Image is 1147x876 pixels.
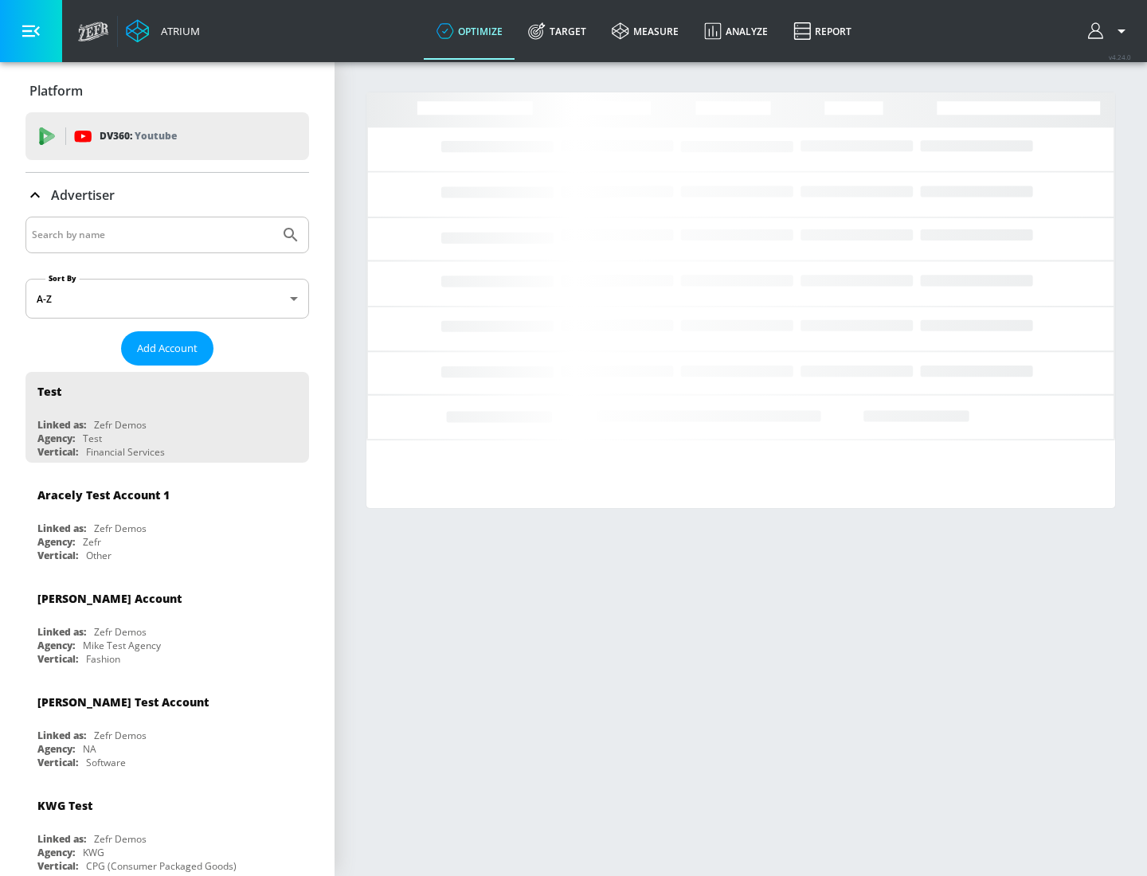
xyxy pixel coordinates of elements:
[83,742,96,756] div: NA
[86,756,126,769] div: Software
[25,372,309,463] div: TestLinked as:Zefr DemosAgency:TestVertical:Financial Services
[83,846,104,859] div: KWG
[25,475,309,566] div: Aracely Test Account 1Linked as:Zefr DemosAgency:ZefrVertical:Other
[424,2,515,60] a: optimize
[83,535,101,549] div: Zefr
[86,859,237,873] div: CPG (Consumer Packaged Goods)
[94,729,147,742] div: Zefr Demos
[29,82,83,100] p: Platform
[94,522,147,535] div: Zefr Demos
[155,24,200,38] div: Atrium
[25,112,309,160] div: DV360: Youtube
[37,742,75,756] div: Agency:
[515,2,599,60] a: Target
[94,625,147,639] div: Zefr Demos
[37,549,78,562] div: Vertical:
[135,127,177,144] p: Youtube
[25,682,309,773] div: [PERSON_NAME] Test AccountLinked as:Zefr DemosAgency:NAVertical:Software
[25,68,309,113] div: Platform
[86,549,112,562] div: Other
[32,225,273,245] input: Search by name
[37,432,75,445] div: Agency:
[37,756,78,769] div: Vertical:
[37,535,75,549] div: Agency:
[126,19,200,43] a: Atrium
[37,639,75,652] div: Agency:
[25,173,309,217] div: Advertiser
[37,625,86,639] div: Linked as:
[37,522,86,535] div: Linked as:
[37,591,182,606] div: [PERSON_NAME] Account
[51,186,115,204] p: Advertiser
[37,487,170,503] div: Aracely Test Account 1
[599,2,691,60] a: measure
[83,639,161,652] div: Mike Test Agency
[37,694,209,710] div: [PERSON_NAME] Test Account
[37,798,92,813] div: KWG Test
[94,832,147,846] div: Zefr Demos
[37,445,78,459] div: Vertical:
[691,2,781,60] a: Analyze
[86,652,120,666] div: Fashion
[37,859,78,873] div: Vertical:
[25,279,309,319] div: A-Z
[37,652,78,666] div: Vertical:
[83,432,102,445] div: Test
[137,339,198,358] span: Add Account
[94,418,147,432] div: Zefr Demos
[100,127,177,145] p: DV360:
[25,579,309,670] div: [PERSON_NAME] AccountLinked as:Zefr DemosAgency:Mike Test AgencyVertical:Fashion
[37,729,86,742] div: Linked as:
[37,832,86,846] div: Linked as:
[1109,53,1131,61] span: v 4.24.0
[37,384,61,399] div: Test
[121,331,213,366] button: Add Account
[45,273,80,284] label: Sort By
[781,2,864,60] a: Report
[37,418,86,432] div: Linked as:
[37,846,75,859] div: Agency:
[86,445,165,459] div: Financial Services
